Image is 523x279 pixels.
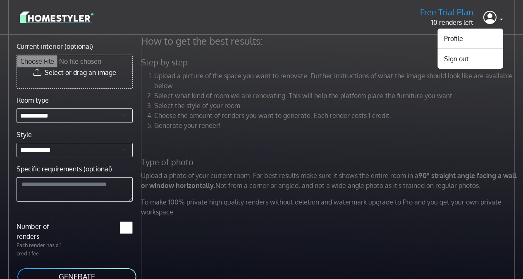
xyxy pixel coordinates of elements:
h5: Step by step [136,57,522,67]
li: Choose the amount of renders you want to generate. Each render costs 1 credit. [155,111,517,120]
label: Current interior (optional) [17,41,93,51]
label: Specific requirements (optional) [17,164,112,174]
p: 10 renders left [420,17,473,27]
label: Number of renders [12,221,74,241]
p: Each render has a 1 credit fee [12,241,74,257]
li: Select the style of your room. [155,101,517,111]
label: Room type [17,95,49,105]
li: Generate your render! [155,120,517,130]
p: To make 100% private high quality renders without deletion and watermark upgrade to Pro and you g... [136,197,522,217]
img: logo-3de290ba35641baa71223ecac5eacb59cb85b4c7fdf211dc9aaecaaee71ea2f8.svg [20,10,94,24]
button: Sign out [438,52,503,65]
p: Upload a photo of your current room. For best results make sure it shows the entire room in a Not... [136,171,522,190]
h4: How to get the best results: [136,35,522,47]
label: Style [17,130,32,139]
h5: Type of photo [136,157,522,167]
h5: Free Trial Plan [420,7,473,17]
a: Profile [438,32,503,45]
li: Upload a picture of the space you want to renovate. Further instructions of what the image should... [155,71,517,91]
li: Select what kind of room we are renovating. This will help the platform place the furniture you w... [155,91,517,101]
strong: 90° straight angle facing a wall or window horizontally. [141,171,517,190]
